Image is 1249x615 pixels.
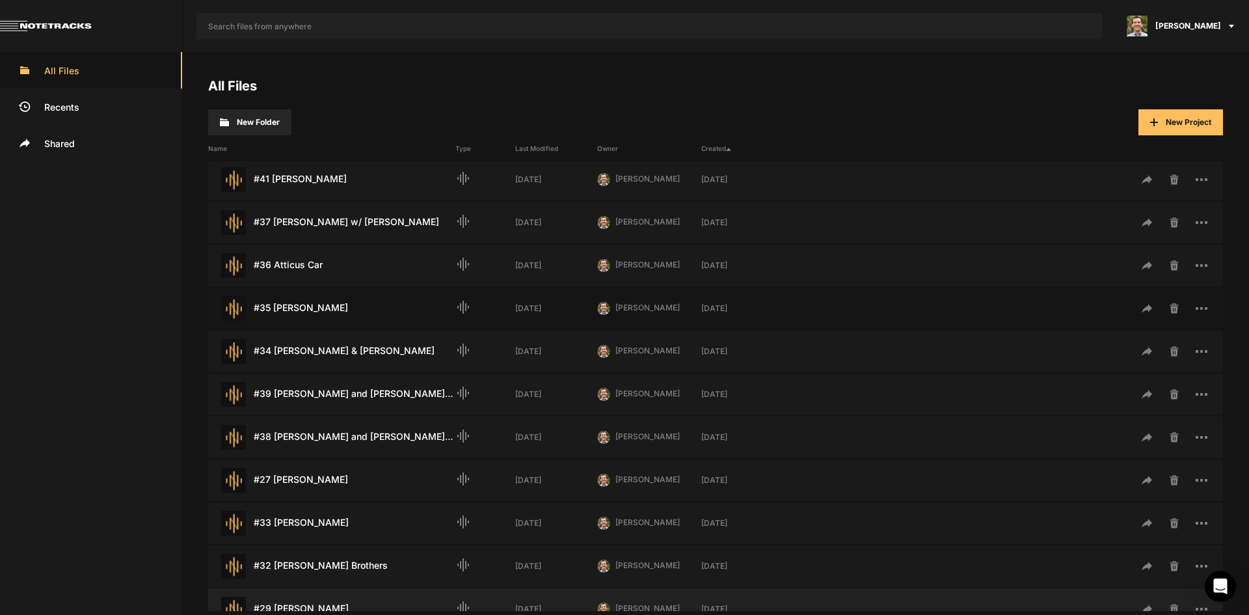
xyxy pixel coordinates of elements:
div: [DATE] [701,260,783,271]
span: [PERSON_NAME] [615,303,680,312]
div: [DATE] [515,603,597,615]
div: #41 [PERSON_NAME] [208,167,455,192]
img: star-track.png [221,339,246,364]
div: [DATE] [701,346,783,357]
div: #35 [PERSON_NAME] [208,296,455,321]
div: [DATE] [701,389,783,400]
input: Search files from anywhere [196,13,1102,39]
div: #38 [PERSON_NAME] and [PERSON_NAME] PT. 1 [208,425,455,450]
div: Owner [597,144,701,154]
mat-icon: Audio [455,428,471,444]
div: [DATE] [701,431,783,443]
mat-icon: Audio [455,299,471,315]
div: [DATE] [701,603,783,615]
div: Last Modified [515,144,597,154]
img: 424769395311cb87e8bb3f69157a6d24 [597,431,610,444]
img: star-track.png [221,210,246,235]
img: 424769395311cb87e8bb3f69157a6d24 [597,345,610,358]
button: New Project [1138,109,1223,135]
div: [DATE] [515,431,597,443]
div: [DATE] [515,260,597,271]
div: [DATE] [515,517,597,529]
span: [PERSON_NAME] [615,217,680,226]
div: [DATE] [515,346,597,357]
img: star-track.png [221,554,246,579]
img: 424769395311cb87e8bb3f69157a6d24 [597,302,610,315]
img: star-track.png [221,253,246,278]
img: star-track.png [221,382,246,407]
img: 424769395311cb87e8bb3f69157a6d24 [597,388,610,401]
div: [DATE] [701,174,783,185]
div: [DATE] [515,560,597,572]
div: #34 [PERSON_NAME] & [PERSON_NAME] [208,339,455,364]
a: All Files [208,78,257,94]
img: star-track.png [221,296,246,321]
img: 424769395311cb87e8bb3f69157a6d24 [597,560,610,573]
img: 424769395311cb87e8bb3f69157a6d24 [597,259,610,272]
div: [DATE] [515,389,597,400]
span: [PERSON_NAME] [615,346,680,355]
span: [PERSON_NAME] [615,174,680,184]
div: Created [701,144,783,154]
span: [PERSON_NAME] [615,260,680,269]
mat-icon: Audio [455,471,471,487]
button: New Folder [208,109,291,135]
div: #37 [PERSON_NAME] w/ [PERSON_NAME] [208,210,455,235]
mat-icon: Audio [455,385,471,401]
mat-icon: Audio [455,342,471,358]
span: [PERSON_NAME] [615,517,680,527]
div: [DATE] [701,474,783,486]
div: #39 [PERSON_NAME] and [PERSON_NAME] PT. 2 [208,382,455,407]
mat-icon: Audio [455,514,471,530]
div: [DATE] [515,303,597,314]
div: Name [208,144,455,154]
img: 424769395311cb87e8bb3f69157a6d24 [597,517,610,530]
mat-icon: Audio [455,256,471,272]
div: [DATE] [701,303,783,314]
img: star-track.png [221,425,246,450]
img: 424769395311cb87e8bb3f69157a6d24 [597,173,610,186]
mat-icon: Audio [455,171,471,186]
div: [DATE] [515,217,597,228]
img: star-track.png [221,511,246,536]
span: [PERSON_NAME] [615,431,680,441]
div: #27 [PERSON_NAME] [208,468,455,493]
img: 424769395311cb87e8bb3f69157a6d24 [1127,16,1148,36]
div: [DATE] [515,474,597,486]
div: Open Intercom Messenger [1205,571,1236,602]
div: #33 [PERSON_NAME] [208,511,455,536]
div: #36 Atticus Car [208,253,455,278]
span: New Project [1166,117,1211,127]
span: [PERSON_NAME] [615,560,680,570]
div: [DATE] [515,174,597,185]
div: Type [455,144,515,154]
img: 424769395311cb87e8bb3f69157a6d24 [597,474,610,487]
span: [PERSON_NAME] [615,474,680,484]
div: [DATE] [701,217,783,228]
span: [PERSON_NAME] [615,603,680,613]
span: [PERSON_NAME] [1155,20,1221,32]
img: 424769395311cb87e8bb3f69157a6d24 [597,216,610,229]
img: star-track.png [221,167,246,192]
div: #32 [PERSON_NAME] Brothers [208,554,455,579]
mat-icon: Audio [455,557,471,573]
div: [DATE] [701,517,783,529]
div: [DATE] [701,560,783,572]
img: star-track.png [221,468,246,493]
mat-icon: Audio [455,213,471,229]
span: [PERSON_NAME] [615,389,680,398]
